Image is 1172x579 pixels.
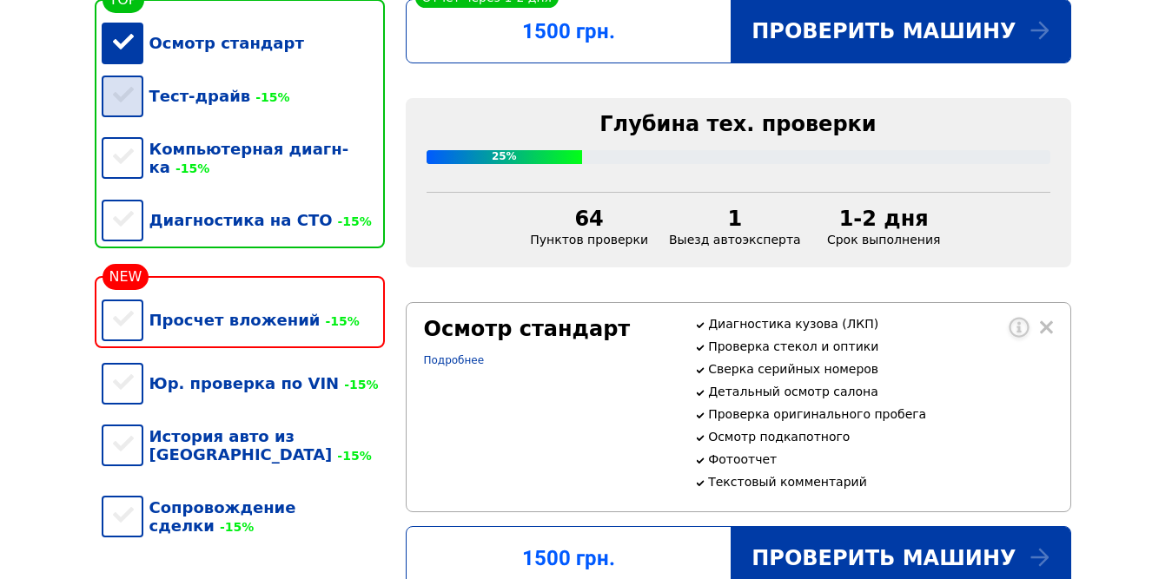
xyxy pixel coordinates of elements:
[708,362,1052,376] p: Сверка серийных номеров
[708,339,1052,353] p: Проверка стекол и оптики
[102,357,385,410] div: Юр. проверка по VIN
[659,207,811,247] div: Выезд автоэксперта
[407,546,732,570] div: 1500 грн.
[102,122,385,194] div: Компьютерная диагн-ка
[339,378,378,391] span: -15%
[424,354,485,366] a: Подробнее
[822,207,946,231] div: 1-2 дня
[170,161,209,175] span: -15%
[708,407,1052,421] p: Проверка оригинального пробега
[102,410,385,481] div: История авто из [GEOGRAPHIC_DATA]
[332,214,371,228] span: -15%
[102,16,385,69] div: Осмотр стандарт
[708,317,1052,331] p: Диагностика кузова (ЛКП)
[250,90,289,104] span: -15%
[102,293,385,346] div: Просчет вложений
[811,207,957,247] div: Срок выполнения
[427,150,583,164] div: 25%
[708,452,1052,466] p: Фотоотчет
[530,207,648,231] div: 64
[708,385,1052,398] p: Детальный осмотр салона
[520,207,659,247] div: Пунктов проверки
[102,69,385,122] div: Тест-драйв
[708,430,1052,444] p: Осмотр подкапотного
[102,481,385,552] div: Сопровождение сделки
[332,449,371,463] span: -15%
[102,194,385,247] div: Диагностика на СТО
[427,112,1050,136] div: Глубина тех. проверки
[215,520,254,534] span: -15%
[424,317,674,341] div: Осмотр стандарт
[708,475,1052,489] p: Текстовый комментарий
[320,314,359,328] span: -15%
[669,207,801,231] div: 1
[407,19,732,43] div: 1500 грн.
